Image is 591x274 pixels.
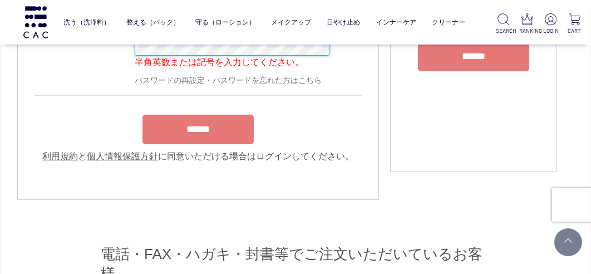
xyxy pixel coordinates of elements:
[496,27,511,35] p: SEARCH
[126,11,180,34] a: 整える（パック）
[543,13,558,35] a: LOGIN
[22,6,50,38] img: logo
[496,13,511,35] a: SEARCH
[567,13,582,35] a: CART
[567,27,582,35] p: CART
[195,11,255,34] a: 守る（ローション）
[135,76,322,85] a: パスワードの再設定・パスワードを忘れた方はこちら
[376,11,416,34] a: インナーケア
[520,27,535,35] p: RANKING
[327,11,361,34] a: 日やけ止め
[543,27,558,35] p: LOGIN
[271,11,311,34] a: メイクアップ
[135,56,424,69] p: 半角英数または記号を入力してください。
[432,11,465,34] a: クリーナー
[63,11,110,34] a: 洗う（洗浄料）
[42,151,78,161] a: 利用規約
[520,13,535,35] a: RANKING
[35,150,362,163] div: と に同意いただける場合はログインしてください。
[87,151,158,161] a: 個人情報保護方針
